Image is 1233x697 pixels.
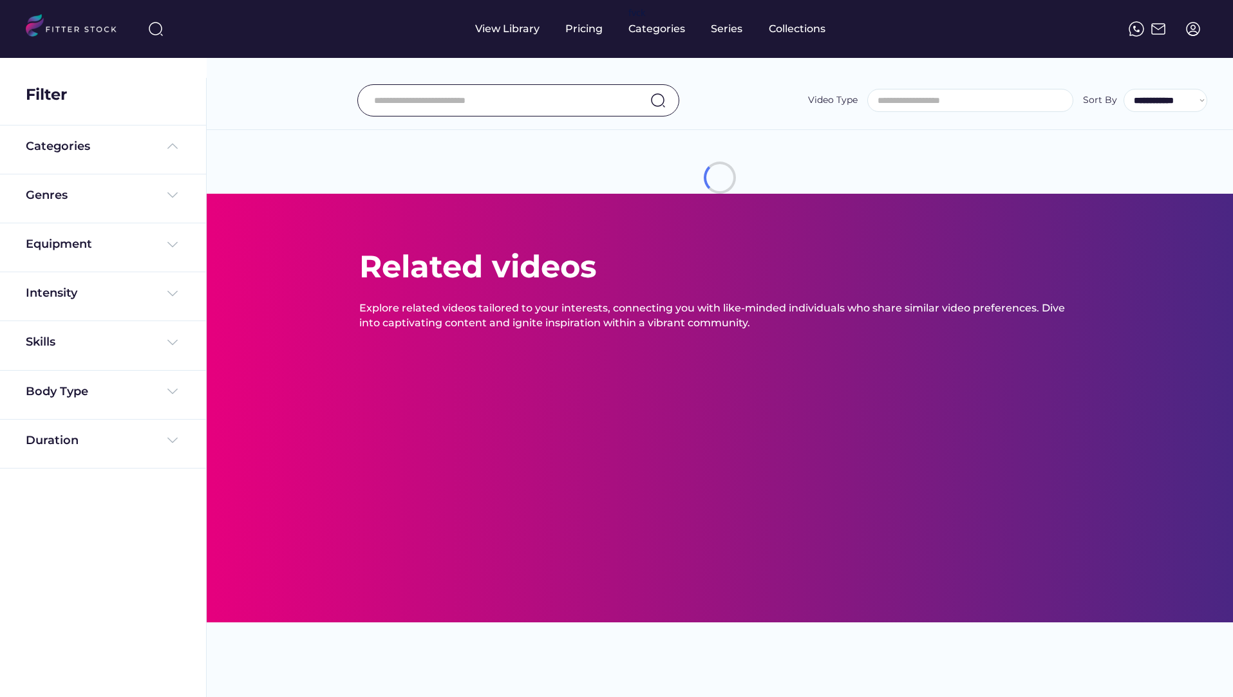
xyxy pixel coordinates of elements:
img: search-normal%203.svg [148,21,164,37]
div: Series [711,22,743,36]
div: Sort By [1083,94,1117,107]
div: View Library [475,22,540,36]
img: meteor-icons_whatsapp%20%281%29.svg [1129,21,1144,37]
div: Related videos [359,245,596,288]
div: Intensity [26,285,77,301]
div: Pricing [565,22,603,36]
img: Frame%20%284%29.svg [165,335,180,350]
img: profile-circle.svg [1185,21,1201,37]
img: Frame%20%285%29.svg [165,138,180,154]
div: Collections [769,22,825,36]
div: Equipment [26,236,92,252]
div: Skills [26,334,58,350]
img: Frame%2051.svg [1151,21,1166,37]
div: Duration [26,432,79,449]
div: Body Type [26,384,88,400]
div: Explore related videos tailored to your interests, connecting you with like-minded individuals wh... [359,301,1080,330]
div: Categories [628,22,685,36]
img: Frame%20%284%29.svg [165,286,180,301]
img: Frame%20%284%29.svg [165,384,180,399]
img: Frame%20%284%29.svg [165,432,180,448]
div: Genres [26,187,68,203]
img: Frame%20%284%29.svg [165,187,180,203]
img: search-normal.svg [650,93,666,108]
div: Video Type [808,94,858,107]
img: LOGO.svg [26,14,127,41]
img: Frame%20%284%29.svg [165,237,180,252]
div: Filter [26,84,67,106]
div: fvck [628,6,645,19]
div: Categories [26,138,90,154]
